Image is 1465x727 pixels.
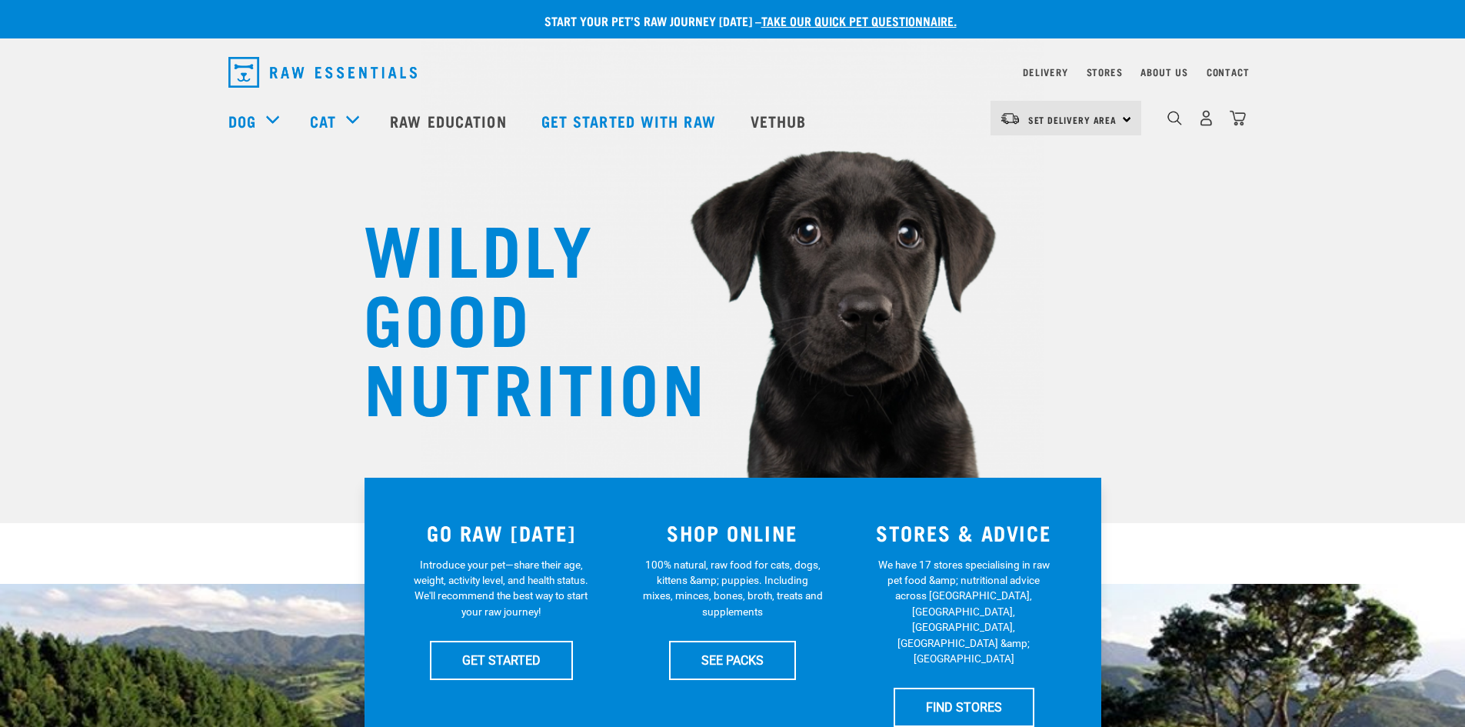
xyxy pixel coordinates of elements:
[375,90,525,152] a: Raw Education
[1230,110,1246,126] img: home-icon@2x.png
[430,641,573,679] a: GET STARTED
[874,557,1054,667] p: We have 17 stores specialising in raw pet food &amp; nutritional advice across [GEOGRAPHIC_DATA],...
[1000,112,1021,125] img: van-moving.png
[1028,117,1117,122] span: Set Delivery Area
[1140,69,1187,75] a: About Us
[228,109,256,132] a: Dog
[1207,69,1250,75] a: Contact
[669,641,796,679] a: SEE PACKS
[228,57,417,88] img: Raw Essentials Logo
[395,521,608,545] h3: GO RAW [DATE]
[1167,111,1182,125] img: home-icon-1@2x.png
[735,90,826,152] a: Vethub
[1087,69,1123,75] a: Stores
[894,688,1034,726] a: FIND STORES
[1023,69,1067,75] a: Delivery
[526,90,735,152] a: Get started with Raw
[364,212,671,419] h1: WILDLY GOOD NUTRITION
[642,557,823,620] p: 100% natural, raw food for cats, dogs, kittens &amp; puppies. Including mixes, minces, bones, bro...
[411,557,591,620] p: Introduce your pet—share their age, weight, activity level, and health status. We'll recommend th...
[626,521,839,545] h3: SHOP ONLINE
[216,51,1250,94] nav: dropdown navigation
[857,521,1070,545] h3: STORES & ADVICE
[310,109,336,132] a: Cat
[1198,110,1214,126] img: user.png
[761,17,957,24] a: take our quick pet questionnaire.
